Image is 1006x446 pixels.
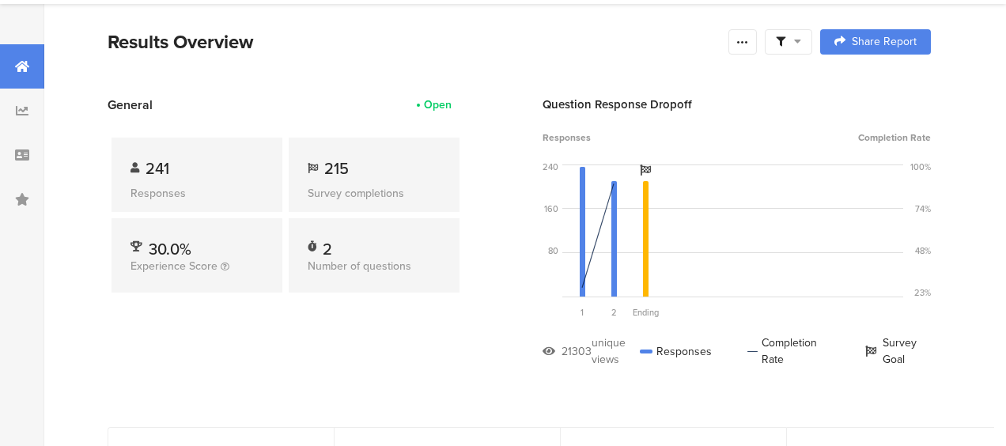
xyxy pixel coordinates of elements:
[910,161,931,173] div: 100%
[548,244,558,257] div: 80
[543,161,558,173] div: 240
[915,202,931,215] div: 74%
[914,286,931,299] div: 23%
[146,157,169,180] span: 241
[611,306,617,319] span: 2
[747,334,830,368] div: Completion Rate
[581,306,584,319] span: 1
[852,36,917,47] span: Share Report
[562,343,592,360] div: 21303
[130,258,217,274] span: Experience Score
[308,185,441,202] div: Survey completions
[858,130,931,145] span: Completion Rate
[630,306,661,319] div: Ending
[640,164,651,176] i: Survey Goal
[865,334,931,368] div: Survey Goal
[108,96,153,114] span: General
[323,237,332,253] div: 2
[149,237,191,261] span: 30.0%
[640,334,712,368] div: Responses
[130,185,263,202] div: Responses
[324,157,349,180] span: 215
[915,244,931,257] div: 48%
[544,202,558,215] div: 160
[108,28,720,56] div: Results Overview
[592,334,640,368] div: unique views
[543,96,931,113] div: Question Response Dropoff
[308,258,411,274] span: Number of questions
[424,96,452,113] div: Open
[543,130,591,145] span: Responses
